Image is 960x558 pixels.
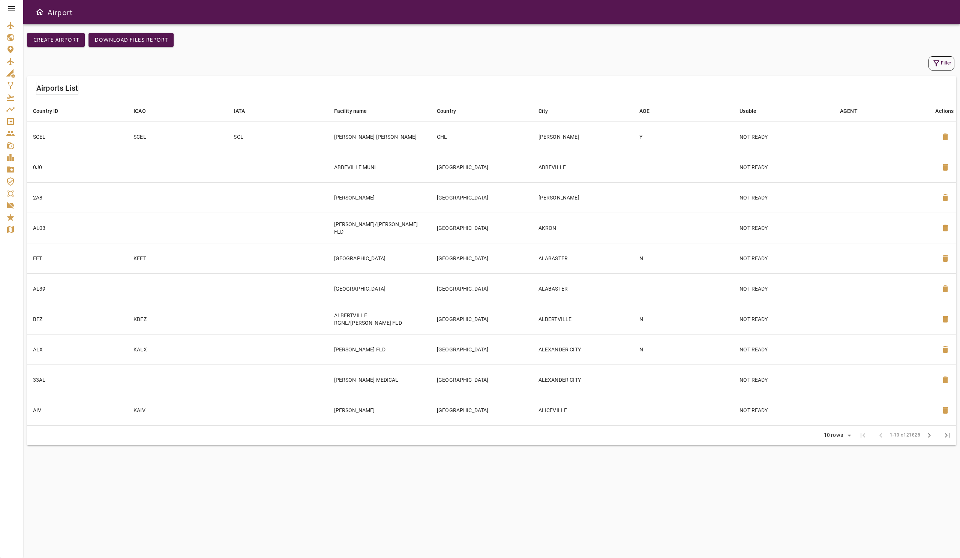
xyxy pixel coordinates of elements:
[334,106,377,115] span: Facility name
[328,364,431,395] td: [PERSON_NAME] MEDICAL
[633,304,733,334] td: N
[27,213,127,243] td: AL03
[334,106,367,115] div: Facility name
[431,121,532,152] td: CHL
[234,106,245,115] div: IATA
[328,273,431,304] td: [GEOGRAPHIC_DATA]
[936,310,954,328] button: Delete Airport
[33,106,68,115] span: Country ID
[739,106,766,115] span: Usable
[941,315,950,324] span: delete
[854,426,872,444] span: First Page
[890,432,920,439] span: 1-10 of 21828
[328,304,431,334] td: ALBERTVILLE RGNL/[PERSON_NAME] FLD
[328,182,431,213] td: [PERSON_NAME]
[739,224,828,232] p: NOT READY
[532,121,633,152] td: [PERSON_NAME]
[328,243,431,273] td: [GEOGRAPHIC_DATA]
[532,243,633,273] td: ALABASTER
[840,106,867,115] span: AGENT
[639,106,649,115] div: AOE
[840,106,858,115] div: AGENT
[437,106,456,115] div: Country
[328,152,431,182] td: ABBEVILLE MUNI
[532,213,633,243] td: AKRON
[431,334,532,364] td: [GEOGRAPHIC_DATA]
[127,243,228,273] td: KEET
[431,364,532,395] td: [GEOGRAPHIC_DATA]
[941,345,950,354] span: delete
[941,163,950,172] span: delete
[936,371,954,389] button: Delete Airport
[27,273,127,304] td: AL39
[431,213,532,243] td: [GEOGRAPHIC_DATA]
[431,395,532,425] td: [GEOGRAPHIC_DATA]
[936,189,954,207] button: Delete Airport
[941,223,950,232] span: delete
[739,133,828,141] p: NOT READY
[936,158,954,176] button: Delete Airport
[133,106,146,115] div: ICAO
[936,128,954,146] button: Delete Airport
[127,121,228,152] td: SCEL
[27,121,127,152] td: SCEL
[943,431,952,440] span: last_page
[27,364,127,395] td: 33AL
[633,334,733,364] td: N
[739,406,828,414] p: NOT READY
[532,364,633,395] td: ALEXANDER CITY
[872,426,890,444] span: Previous Page
[328,395,431,425] td: [PERSON_NAME]
[538,106,558,115] span: City
[27,334,127,364] td: ALX
[532,273,633,304] td: ALABASTER
[739,376,828,384] p: NOT READY
[941,375,950,384] span: delete
[936,340,954,358] button: Delete Airport
[133,106,156,115] span: ICAO
[33,106,58,115] div: Country ID
[532,152,633,182] td: ABBEVILLE
[27,304,127,334] td: BFZ
[532,182,633,213] td: [PERSON_NAME]
[36,82,78,94] h6: Airports List
[936,401,954,419] button: Delete Airport
[633,243,733,273] td: N
[928,56,954,70] button: Filter
[127,304,228,334] td: KBFZ
[431,182,532,213] td: [GEOGRAPHIC_DATA]
[27,243,127,273] td: EET
[127,334,228,364] td: KALX
[936,249,954,267] button: Delete Airport
[127,395,228,425] td: KAIV
[941,406,950,415] span: delete
[941,132,950,141] span: delete
[532,395,633,425] td: ALICEVILLE
[639,106,659,115] span: AOE
[431,243,532,273] td: [GEOGRAPHIC_DATA]
[819,430,854,441] div: 10 rows
[925,431,934,440] span: chevron_right
[941,254,950,263] span: delete
[328,213,431,243] td: [PERSON_NAME]/[PERSON_NAME] FLD
[532,304,633,334] td: ALBERTVILLE
[739,194,828,201] p: NOT READY
[936,219,954,237] button: Delete Airport
[27,33,85,47] button: Create airport
[739,315,828,323] p: NOT READY
[941,193,950,202] span: delete
[328,121,431,152] td: [PERSON_NAME] [PERSON_NAME]
[328,334,431,364] td: [PERSON_NAME] FLD
[739,346,828,353] p: NOT READY
[88,33,174,47] button: Download Files Report
[228,121,328,152] td: SCL
[27,182,127,213] td: 2A8
[739,163,828,171] p: NOT READY
[27,395,127,425] td: AIV
[27,152,127,182] td: 0J0
[47,6,73,18] h6: Airport
[532,334,633,364] td: ALEXANDER CITY
[538,106,548,115] div: City
[739,255,828,262] p: NOT READY
[739,285,828,292] p: NOT READY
